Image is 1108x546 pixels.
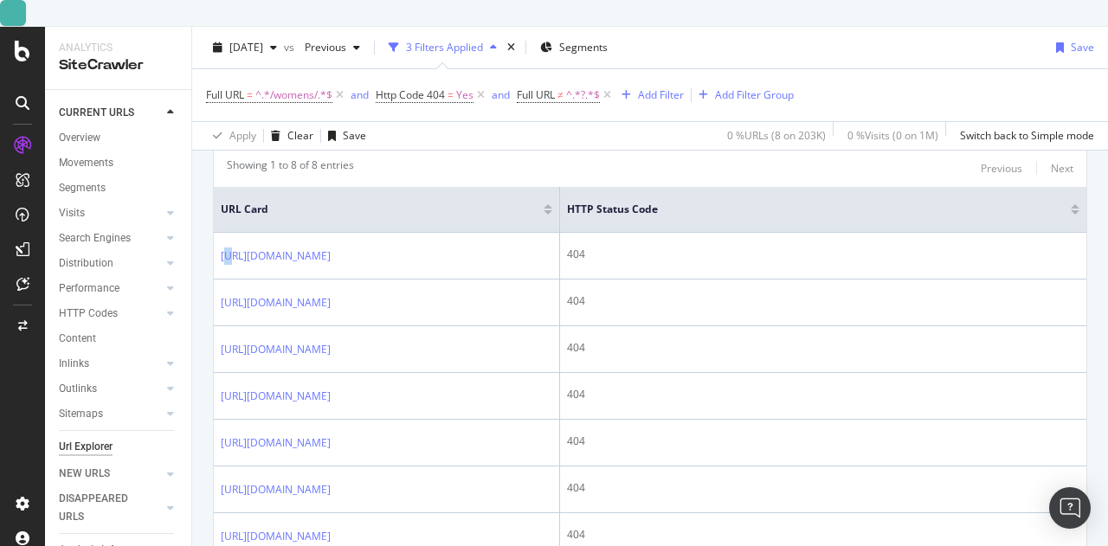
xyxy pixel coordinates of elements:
span: Previous [298,40,346,55]
a: [URL][DOMAIN_NAME] [221,434,331,452]
a: [URL][DOMAIN_NAME] [221,294,331,312]
div: SiteCrawler [59,55,177,75]
a: Distribution [59,254,162,273]
span: Full URL [206,87,244,102]
div: 404 [567,480,1079,496]
div: Next [1051,161,1073,176]
a: Outlinks [59,380,162,398]
a: Performance [59,279,162,298]
div: HTTP Codes [59,305,118,323]
button: Segments [533,34,615,61]
div: Save [1071,40,1094,55]
div: CURRENT URLS [59,104,134,122]
div: Save [343,128,366,143]
div: Overview [59,129,100,147]
button: Next [1051,157,1073,178]
span: = [247,87,253,102]
span: Full URL [517,87,555,102]
a: Inlinks [59,355,162,373]
div: 0 % URLs ( 8 on 203K ) [727,128,826,143]
button: 3 Filters Applied [382,34,504,61]
div: Apply [229,128,256,143]
a: [URL][DOMAIN_NAME] [221,247,331,265]
div: Content [59,330,96,348]
div: 404 [567,293,1079,309]
a: Visits [59,204,162,222]
span: Segments [559,40,608,55]
div: 404 [567,340,1079,356]
div: 404 [567,527,1079,543]
span: Yes [456,83,473,107]
div: Add Filter [638,87,684,102]
div: Visits [59,204,85,222]
div: Showing 1 to 8 of 8 entries [227,157,354,178]
div: 0 % Visits ( 0 on 1M ) [847,128,938,143]
div: Previous [981,161,1022,176]
a: Search Engines [59,229,162,247]
a: [URL][DOMAIN_NAME] [221,388,331,405]
button: Clear [264,122,313,150]
div: Open Intercom Messenger [1049,487,1091,529]
div: Url Explorer [59,438,113,456]
div: and [492,87,510,102]
a: Segments [59,179,179,197]
div: Analytics [59,41,177,55]
button: Previous [981,157,1022,178]
div: Performance [59,279,119,298]
button: Apply [206,122,256,150]
div: Outlinks [59,380,97,398]
div: Add Filter Group [715,87,794,102]
div: 404 [567,247,1079,262]
span: vs [284,40,298,55]
button: Previous [298,34,367,61]
div: Inlinks [59,355,89,373]
a: [URL][DOMAIN_NAME] [221,341,331,358]
a: Overview [59,129,179,147]
span: ^.*/womens/.*$ [255,83,332,107]
div: DISAPPEARED URLS [59,490,146,526]
button: [DATE] [206,34,284,61]
a: Content [59,330,179,348]
div: Clear [287,128,313,143]
a: HTTP Codes [59,305,162,323]
div: 404 [567,434,1079,449]
a: Movements [59,154,179,172]
span: = [448,87,454,102]
button: Save [1049,34,1094,61]
div: Movements [59,154,113,172]
div: times [504,39,519,56]
div: and [351,87,369,102]
span: 2025 Aug. 31st [229,40,263,55]
button: Add Filter [615,85,684,106]
div: 404 [567,387,1079,402]
button: Add Filter Group [692,85,794,106]
span: URL Card [221,202,539,217]
div: NEW URLS [59,465,110,483]
div: 3 Filters Applied [406,40,483,55]
div: Distribution [59,254,113,273]
div: Switch back to Simple mode [960,128,1094,143]
a: Sitemaps [59,405,162,423]
a: [URL][DOMAIN_NAME] [221,528,331,545]
div: Search Engines [59,229,131,247]
a: [URL][DOMAIN_NAME] [221,481,331,498]
span: Http Code 404 [376,87,445,102]
span: HTTP Status Code [567,202,1045,217]
a: Url Explorer [59,438,179,456]
span: ≠ [557,87,564,102]
button: and [492,87,510,103]
button: Save [321,122,366,150]
a: DISAPPEARED URLS [59,490,162,526]
a: NEW URLS [59,465,162,483]
button: Switch back to Simple mode [953,122,1094,150]
div: Sitemaps [59,405,103,423]
div: Segments [59,179,106,197]
button: and [351,87,369,103]
a: CURRENT URLS [59,104,162,122]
